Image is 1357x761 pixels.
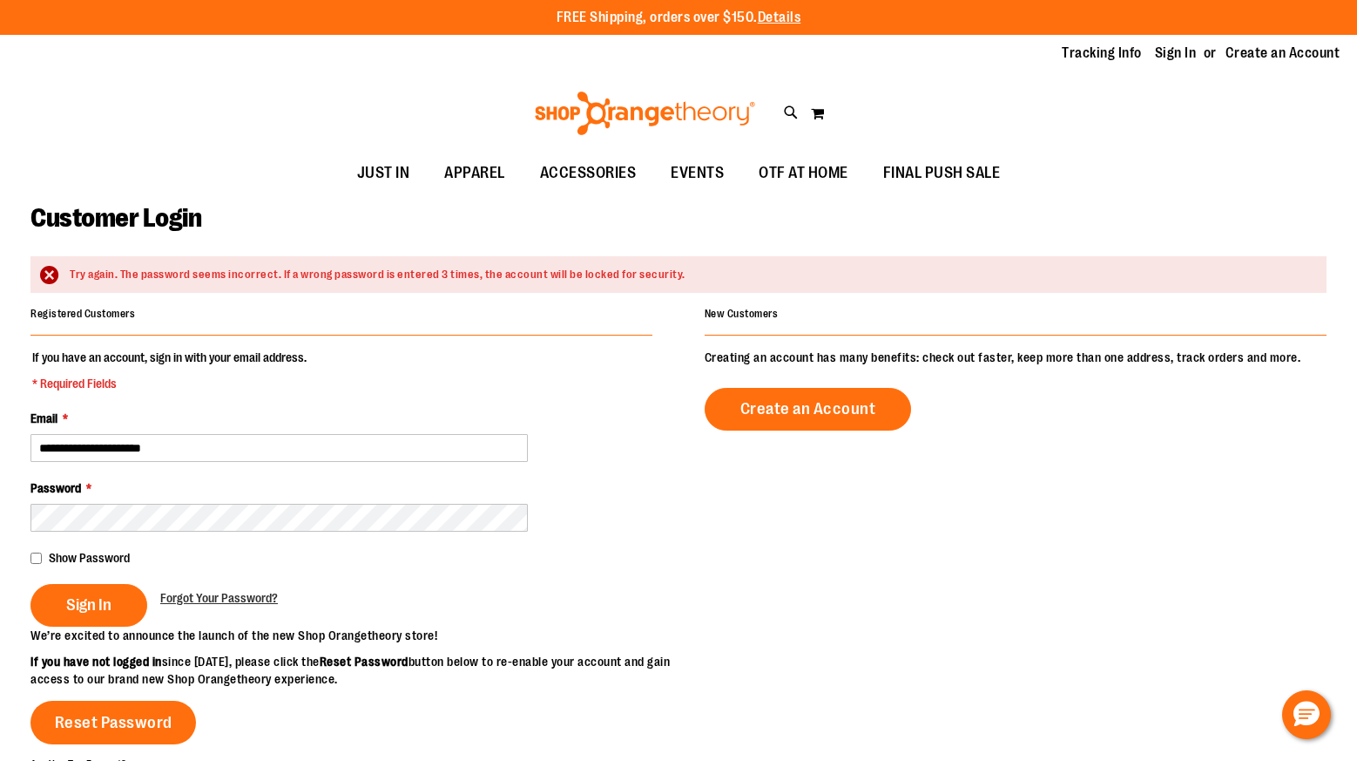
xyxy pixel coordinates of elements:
[66,595,111,615] span: Sign In
[671,153,724,193] span: EVENTS
[160,591,278,605] span: Forgot Your Password?
[320,655,408,669] strong: Reset Password
[30,481,81,495] span: Password
[705,388,912,431] a: Create an Account
[1225,44,1340,63] a: Create an Account
[705,308,779,320] strong: New Customers
[705,349,1327,366] p: Creating an account has many benefits: check out faster, keep more than one address, track orders...
[1155,44,1197,63] a: Sign In
[759,153,848,193] span: OTF AT HOME
[741,153,866,194] a: OTF AT HOME
[30,701,196,744] a: Reset Password
[444,153,505,193] span: APPAREL
[523,153,654,194] a: ACCESSORIES
[1062,44,1142,63] a: Tracking Info
[49,551,130,565] span: Show Password
[70,267,1309,283] div: Try again. The password seems incorrect. If a wrong password is entered 3 times, the account will...
[30,653,678,688] p: since [DATE], please click the button below to re-enable your account and gain access to our bran...
[30,584,147,627] button: Sign In
[532,92,758,135] img: Shop Orangetheory
[653,153,741,194] a: EVENTS
[55,713,172,732] span: Reset Password
[30,308,135,320] strong: Registered Customers
[758,10,801,25] a: Details
[30,349,308,392] legend: If you have an account, sign in with your email address.
[883,153,1001,193] span: FINAL PUSH SALE
[866,153,1018,194] a: FINAL PUSH SALE
[30,203,201,233] span: Customer Login
[1282,690,1331,739] button: Hello, have a question? Let’s chat.
[340,153,428,194] a: JUST IN
[427,153,523,194] a: APPAREL
[357,153,410,193] span: JUST IN
[540,153,637,193] span: ACCESSORIES
[160,589,278,607] a: Forgot Your Password?
[30,411,57,425] span: Email
[557,8,801,28] p: FREE Shipping, orders over $150.
[30,655,162,669] strong: If you have not logged in
[32,375,307,392] span: * Required Fields
[30,627,678,644] p: We’re excited to announce the launch of the new Shop Orangetheory store!
[740,399,876,418] span: Create an Account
